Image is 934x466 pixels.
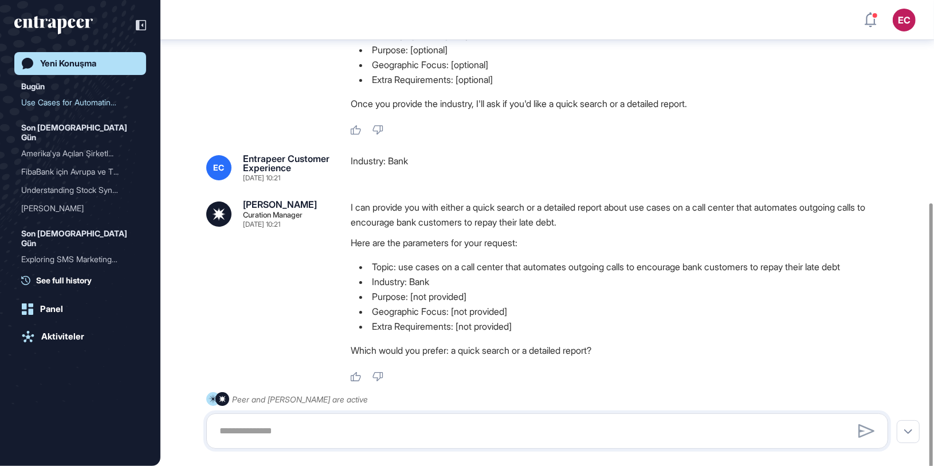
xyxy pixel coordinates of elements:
[21,227,139,250] div: Son [DEMOGRAPHIC_DATA] Gün
[21,163,139,181] div: FibaBank için Avrupa ve Türkiye'deki İnovatif Kurumsal Mimari Kullanım Senaryoları
[214,163,225,172] span: EC
[351,343,897,358] p: Which would you prefer: a quick search or a detailed report?
[14,16,93,34] div: entrapeer-logo
[351,200,897,230] p: I can provide you with either a quick search or a detailed report about use cases on a call cente...
[14,325,146,348] a: Aktiviteler
[351,72,897,87] li: Extra Requirements: [optional]
[14,52,146,75] a: Yeni Konuşma
[21,121,139,144] div: Son [DEMOGRAPHIC_DATA] Gün
[351,154,897,181] div: Industry: Bank
[351,319,897,334] li: Extra Requirements: [not provided]
[21,250,130,268] div: Exploring SMS Marketing S...
[351,235,897,250] p: Here are the parameters for your request:
[21,163,130,181] div: FibaBank için Avrupa ve T...
[893,9,916,31] button: EC
[21,274,146,286] a: See full history
[14,298,146,321] a: Panel
[351,57,897,72] li: Geographic Focus: [optional]
[351,96,897,111] p: Once you provide the industry, I'll ask if you'd like a quick search or a detailed report.
[243,211,303,219] div: Curation Manager
[351,42,897,57] li: Purpose: [optional]
[21,80,45,93] div: Bugün
[41,331,84,342] div: Aktiviteler
[21,144,139,163] div: Amerika'ya Açılan Şirketlerin Süreçleri Üzerine Use Case Kürasyonu
[36,274,92,286] span: See full history
[21,93,130,112] div: Use Cases for Automating ...
[21,181,139,199] div: Understanding Stock Synchronization and Order Management in Multi-Market E-commerce Platforms lik...
[351,304,897,319] li: Geographic Focus: [not provided]
[243,154,332,172] div: Entrapeer Customer Experience
[21,93,139,112] div: Use Cases for Automating Outgoing Calls in Call Centers to Encourage Bank Customers to Repay Late...
[232,392,368,406] div: Peer and [PERSON_NAME] are active
[351,259,897,274] li: Topic: use cases on a call center that automates outgoing calls to encourage bank customers to re...
[21,250,139,268] div: Exploring SMS Marketing Startups in Turkey
[40,304,63,314] div: Panel
[21,199,139,218] div: Curie
[21,144,130,163] div: Amerika'ya Açılan Şirketl...
[351,289,897,304] li: Purpose: [not provided]
[243,175,280,181] div: [DATE] 10:21
[351,274,897,289] li: Industry: Bank
[21,199,130,218] div: [PERSON_NAME]
[243,200,317,209] div: [PERSON_NAME]
[40,58,96,69] div: Yeni Konuşma
[243,221,280,228] div: [DATE] 10:21
[21,181,130,199] div: Understanding Stock Synch...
